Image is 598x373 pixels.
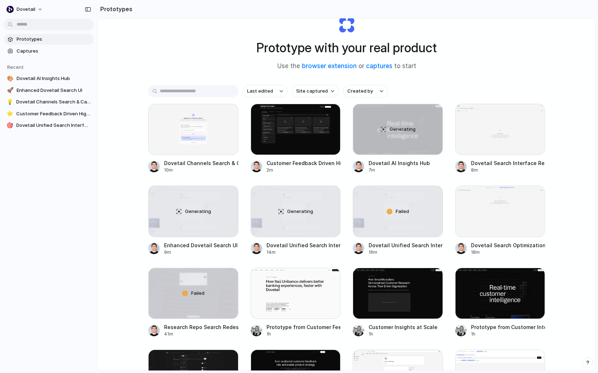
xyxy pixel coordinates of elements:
div: 16m [369,249,443,256]
span: Generating [185,208,211,215]
span: Customer Feedback Driven Highlight Reel Builder [16,110,91,117]
a: browser extension [302,62,357,70]
span: Failed [396,208,409,215]
span: Enhanced Dovetail Search UI [17,87,91,94]
a: Prototype from Customer Intelligence SystemPrototype from Customer Intelligence System1h [455,268,545,337]
div: 18m [471,249,545,256]
div: Dovetail Channels Search & Categorization [164,159,238,167]
span: Prototypes [17,36,91,43]
button: Last edited [243,85,287,97]
span: Last edited [247,88,273,95]
a: Prototype from Customer Feedback to InnovationPrototype from Customer Feedback to Innovation1h [251,268,341,337]
h1: Prototype with your real product [256,38,437,57]
a: Dovetail Channels Search & CategorizationDovetail Channels Search & Categorization10m [148,104,238,173]
div: 1h [369,331,437,337]
div: 8m [471,167,545,173]
a: 🚀Enhanced Dovetail Search UI [4,85,94,96]
div: 🎨 [6,75,14,82]
div: Research Repo Search Redesign [164,323,238,331]
div: 🎯 [6,122,13,129]
div: 7m [369,167,430,173]
a: 💡Dovetail Channels Search & Categorization [4,97,94,107]
a: captures [366,62,392,70]
div: Enhanced Dovetail Search UI [164,241,238,249]
span: Generating [287,208,313,215]
div: Customer Feedback Driven Highlight Reel Builder [267,159,341,167]
a: 🎨Dovetail AI Insights Hub [4,73,94,84]
div: 🚀 [6,87,14,94]
span: Site captured [296,88,328,95]
span: Created by [347,88,373,95]
span: Generating [390,126,415,133]
a: Customer Feedback Driven Highlight Reel BuilderCustomer Feedback Driven Highlight Reel Builder2m [251,104,341,173]
a: Customer Insights at ScaleCustomer Insights at Scale1h [353,268,443,337]
button: dovetail [4,4,47,15]
span: Dovetail Unified Search Interface [16,122,91,129]
a: Dovetail AI Insights HubGeneratingDovetail AI Insights Hub7m [353,104,443,173]
div: 14m [267,249,341,256]
span: Failed [191,290,205,297]
div: 2m [267,167,341,173]
div: Dovetail Unified Search Interface [267,241,341,249]
div: Prototype from Customer Feedback to Innovation [267,323,341,331]
div: 1h [267,331,341,337]
div: Customer Insights at Scale [369,323,437,331]
a: Captures [4,46,94,57]
div: Prototype from Customer Intelligence System [471,323,545,331]
span: Recent [7,64,24,70]
a: Dovetail Unified Search InterfaceFailedDovetail Unified Search Interface16m [353,186,443,255]
h2: Prototypes [97,5,132,13]
button: Site captured [292,85,339,97]
a: Enhanced Dovetail Search UIGeneratingEnhanced Dovetail Search UI9m [148,186,238,255]
a: Dovetail Unified Search InterfaceGeneratingDovetail Unified Search Interface14m [251,186,341,255]
span: Use the or to start [277,62,416,71]
span: Dovetail AI Insights Hub [17,75,91,82]
div: 41m [164,331,238,337]
a: Dovetail Search Interface RedesignDovetail Search Interface Redesign8m [455,104,545,173]
div: Dovetail Search Interface Redesign [471,159,545,167]
a: 🎯Dovetail Unified Search Interface [4,120,94,131]
div: Dovetail Search Optimization [471,241,545,249]
button: Created by [343,85,388,97]
div: 9m [164,249,238,256]
span: Dovetail Channels Search & Categorization [16,98,91,106]
a: Dovetail Search OptimizationDovetail Search Optimization18m [455,186,545,255]
div: 💡 [6,98,13,106]
span: dovetail [17,6,35,13]
div: 10m [164,167,238,173]
span: Captures [17,48,91,55]
div: ⭐ [6,110,13,117]
div: 1h [471,331,545,337]
div: Dovetail Unified Search Interface [369,241,443,249]
a: Research Repo Search RedesignFailedResearch Repo Search Redesign41m [148,268,238,337]
a: ⭐Customer Feedback Driven Highlight Reel Builder [4,108,94,119]
div: Dovetail AI Insights Hub [369,159,430,167]
a: Prototypes [4,34,94,45]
